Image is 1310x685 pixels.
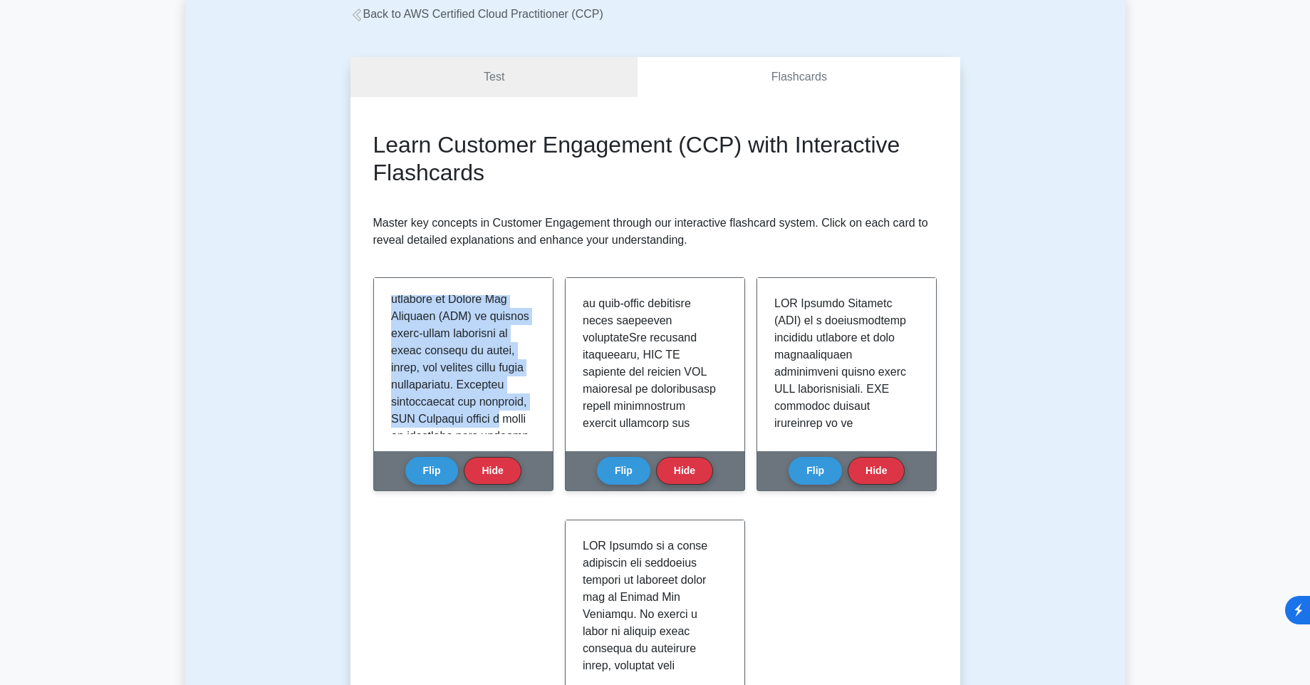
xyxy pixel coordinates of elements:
button: Hide [464,457,521,485]
button: Hide [848,457,905,485]
a: Flashcards [638,57,960,98]
a: Test [350,57,638,98]
button: Hide [656,457,713,485]
a: Back to AWS Certified Cloud Practitioner (CCP) [350,8,603,20]
button: Flip [789,457,842,485]
button: Flip [597,457,650,485]
button: Flip [405,457,459,485]
h2: Learn Customer Engagement (CCP) with Interactive Flashcards [373,131,937,186]
p: Master key concepts in Customer Engagement through our interactive flashcard system. Click on eac... [373,215,937,249]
